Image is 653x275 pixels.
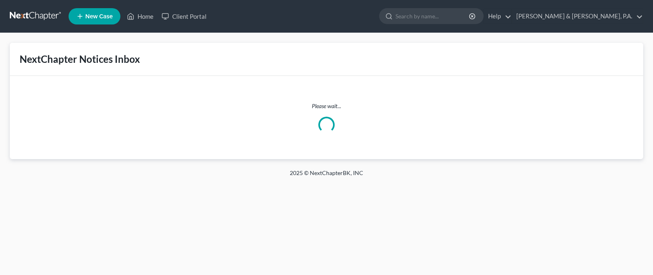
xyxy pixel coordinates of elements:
[484,9,511,24] a: Help
[395,9,470,24] input: Search by name...
[158,9,211,24] a: Client Portal
[123,9,158,24] a: Home
[20,53,633,66] div: NextChapter Notices Inbox
[16,102,637,110] p: Please wait...
[512,9,643,24] a: [PERSON_NAME] & [PERSON_NAME], P.A.
[94,169,559,184] div: 2025 © NextChapterBK, INC
[85,13,113,20] span: New Case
